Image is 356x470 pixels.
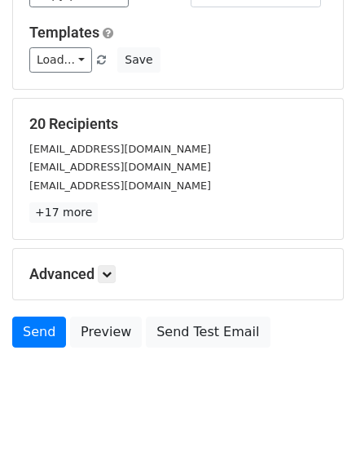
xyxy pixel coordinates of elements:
a: Send Test Email [146,317,270,348]
a: Preview [70,317,142,348]
iframe: Chat Widget [275,392,356,470]
a: Templates [29,24,99,41]
small: [EMAIL_ADDRESS][DOMAIN_NAME] [29,143,211,155]
h5: 20 Recipients [29,115,327,133]
a: +17 more [29,202,98,223]
small: [EMAIL_ADDRESS][DOMAIN_NAME] [29,161,211,173]
a: Send [12,317,66,348]
a: Load... [29,47,92,73]
button: Save [117,47,160,73]
small: [EMAIL_ADDRESS][DOMAIN_NAME] [29,180,211,192]
h5: Advanced [29,265,327,283]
